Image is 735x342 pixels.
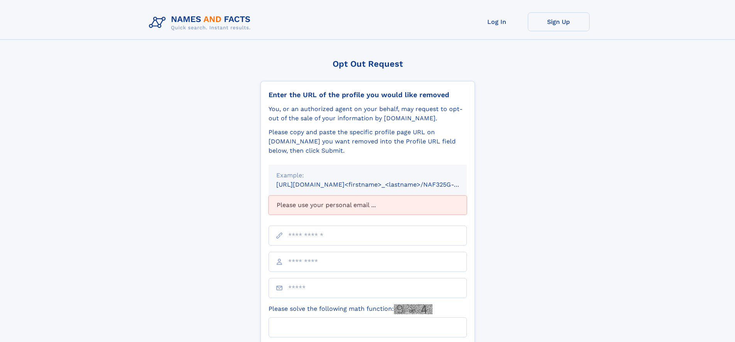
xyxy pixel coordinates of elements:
div: Example: [276,171,459,180]
a: Sign Up [528,12,590,31]
img: Logo Names and Facts [146,12,257,33]
small: [URL][DOMAIN_NAME]<firstname>_<lastname>/NAF325G-xxxxxxxx [276,181,482,188]
a: Log In [466,12,528,31]
div: Please use your personal email ... [269,195,467,215]
div: Enter the URL of the profile you would like removed [269,91,467,99]
div: You, or an authorized agent on your behalf, may request to opt-out of the sale of your informatio... [269,104,467,123]
div: Please copy and paste the specific profile page URL on [DOMAIN_NAME] you want removed into the Pr... [269,128,467,155]
div: Opt Out Request [260,59,475,69]
label: Please solve the following math function: [269,304,433,314]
